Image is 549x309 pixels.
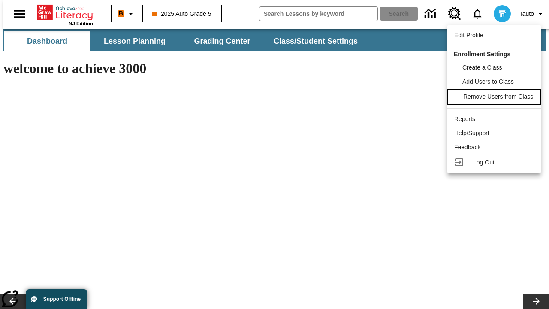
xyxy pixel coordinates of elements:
span: Feedback [454,144,480,151]
span: Edit Profile [454,32,483,39]
span: Remove Users from Class [463,93,533,100]
span: Create a Class [462,64,502,71]
span: Reports [454,115,475,122]
span: Add Users to Class [462,78,514,85]
span: Help/Support [454,130,489,136]
span: Log Out [473,159,495,166]
span: Enrollment Settings [454,51,510,58]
